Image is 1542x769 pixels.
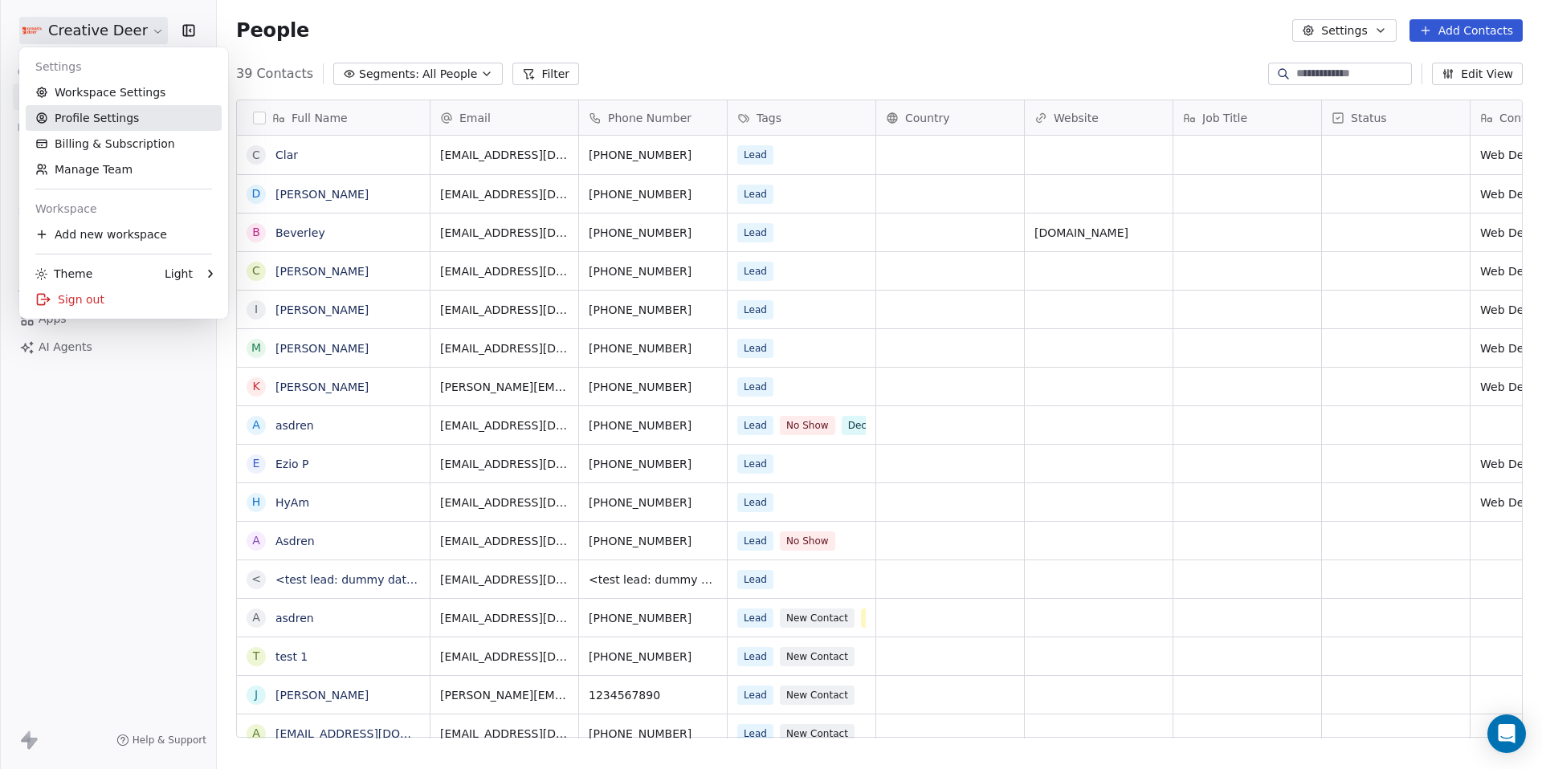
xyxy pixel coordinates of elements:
div: Add new workspace [26,222,222,247]
a: Billing & Subscription [26,131,222,157]
a: Workspace Settings [26,79,222,105]
div: Settings [26,54,222,79]
div: Workspace [26,196,222,222]
div: Theme [35,266,92,282]
div: Light [165,266,193,282]
div: Sign out [26,287,222,312]
a: Manage Team [26,157,222,182]
a: Profile Settings [26,105,222,131]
